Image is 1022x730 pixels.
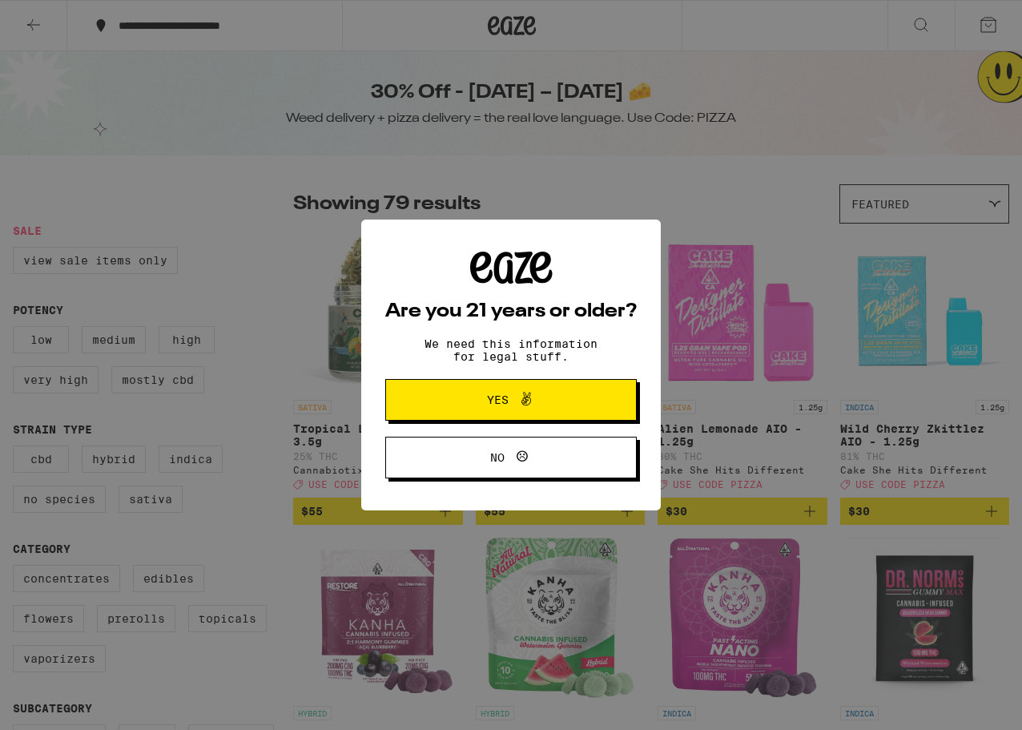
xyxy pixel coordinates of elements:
button: Yes [385,379,637,421]
span: Yes [487,394,509,405]
p: We need this information for legal stuff. [411,337,611,363]
button: No [385,437,637,478]
span: No [490,452,505,463]
h2: Are you 21 years or older? [385,302,637,321]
